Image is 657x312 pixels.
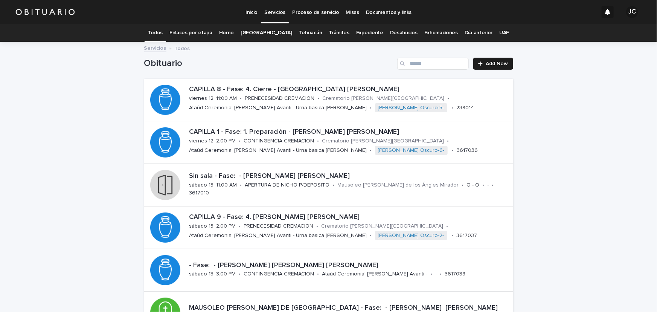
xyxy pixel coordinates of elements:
p: 3617038 [445,271,466,277]
p: Crematorio [PERSON_NAME][GEOGRAPHIC_DATA] [323,95,445,102]
img: HUM7g2VNRLqGMmR9WVqf [15,5,75,20]
a: Todos [148,24,163,42]
p: Crematorio [PERSON_NAME][GEOGRAPHIC_DATA] [322,138,444,144]
p: sábado 13, 2:00 PM [189,223,236,229]
p: APERTURA DE NICHO P/DEPOSITO [245,182,330,188]
p: • [483,182,485,188]
p: • [447,138,449,144]
a: Exhumaciones [424,24,458,42]
p: • [318,95,320,102]
p: Sin sala - Fase: - [PERSON_NAME] [PERSON_NAME] [189,172,510,180]
a: Add New [473,58,513,70]
h1: Obituario [144,58,395,69]
a: - Fase: - [PERSON_NAME] [PERSON_NAME] [PERSON_NAME]sábado 13, 3:00 PM•CONTINGENCIA CREMACION•Ataú... [144,249,513,292]
input: Search [397,58,469,70]
p: • [333,182,335,188]
p: • [317,138,319,144]
p: • [452,105,454,111]
p: • [448,95,450,102]
a: Horno [219,24,234,42]
p: CAPILLA 1 - Fase: 1. Preparación - [PERSON_NAME] [PERSON_NAME] [189,128,510,136]
span: Add New [486,61,508,66]
p: PRENECESIDAD CREMACION [245,95,315,102]
a: [PERSON_NAME] Oscuro-5- [378,105,444,111]
a: UAF [499,24,509,42]
p: CAPILLA 8 - Fase: 4. Cierre - [GEOGRAPHIC_DATA] [PERSON_NAME] [189,86,510,94]
p: • [317,223,319,229]
p: • [239,223,241,229]
a: CAPILLA 9 - Fase: 4. [PERSON_NAME] [PERSON_NAME]sábado 13, 2:00 PM•PRENECESIDAD CREMACION•Cremato... [144,206,513,249]
div: JC [626,6,638,18]
p: 3617010 [189,190,209,196]
p: • [431,271,433,277]
p: • [452,232,454,239]
a: Enlaces por etapa [169,24,212,42]
p: sábado 13, 3:00 PM [189,271,236,277]
a: Tehuacán [299,24,322,42]
p: • [447,223,448,229]
p: viernes 12, 11:00 AM [189,95,237,102]
p: • [317,271,319,277]
p: 238014 [457,105,474,111]
p: CONTINGENCIA CREMACION [244,271,314,277]
p: Mausoleo [PERSON_NAME] de los Ángles Mirador [338,182,459,188]
a: Expediente [356,24,383,42]
p: Todos [175,44,190,52]
a: [PERSON_NAME] Oscuro-2- [378,232,444,239]
p: • [370,232,372,239]
p: viernes 12, 2:00 PM [189,138,236,144]
p: • [440,271,442,277]
p: PRENECESIDAD CREMACION [244,223,314,229]
p: - Fase: - [PERSON_NAME] [PERSON_NAME] [PERSON_NAME] [189,262,510,270]
p: • [239,271,241,277]
p: sábado 13, 11:00 AM [189,182,237,188]
p: Ataúd Ceremonial [PERSON_NAME] Avanti - [322,271,428,277]
p: • [240,182,242,188]
p: • [462,182,464,188]
p: • [370,105,372,111]
p: Ataúd Ceremonial [PERSON_NAME] Avanti - Urna basica [PERSON_NAME] [189,232,367,239]
p: • [492,182,494,188]
a: CAPILLA 8 - Fase: 4. Cierre - [GEOGRAPHIC_DATA] [PERSON_NAME]viernes 12, 11:00 AM•PRENECESIDAD CR... [144,79,513,121]
a: Trámites [329,24,349,42]
p: 3617037 [457,232,477,239]
p: - [436,271,437,277]
p: Crematorio [PERSON_NAME][GEOGRAPHIC_DATA] [322,223,444,229]
p: 3617036 [457,147,478,154]
p: • [452,147,454,154]
p: • [240,95,242,102]
a: Servicios [144,43,166,52]
a: Desahucios [390,24,418,42]
a: [PERSON_NAME] Oscuro-6- [378,147,445,154]
p: - [488,182,489,188]
p: O - O [467,182,480,188]
a: CAPILLA 1 - Fase: 1. Preparación - [PERSON_NAME] [PERSON_NAME]viernes 12, 2:00 PM•CONTINGENCIA CR... [144,121,513,164]
p: • [370,147,372,154]
p: Ataúd Ceremonial [PERSON_NAME] Avanti - Urna basica [PERSON_NAME] [189,147,367,154]
a: [GEOGRAPHIC_DATA] [241,24,292,42]
a: Sin sala - Fase: - [PERSON_NAME] [PERSON_NAME]sábado 13, 11:00 AM•APERTURA DE NICHO P/DEPOSITO•Ma... [144,164,513,206]
p: • [239,138,241,144]
a: Día anterior [465,24,492,42]
p: CAPILLA 9 - Fase: 4. [PERSON_NAME] [PERSON_NAME] [189,213,510,222]
p: Ataúd Ceremonial [PERSON_NAME] Avanti - Urna basica [PERSON_NAME] [189,105,367,111]
p: CONTINGENCIA CREMACION [244,138,314,144]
